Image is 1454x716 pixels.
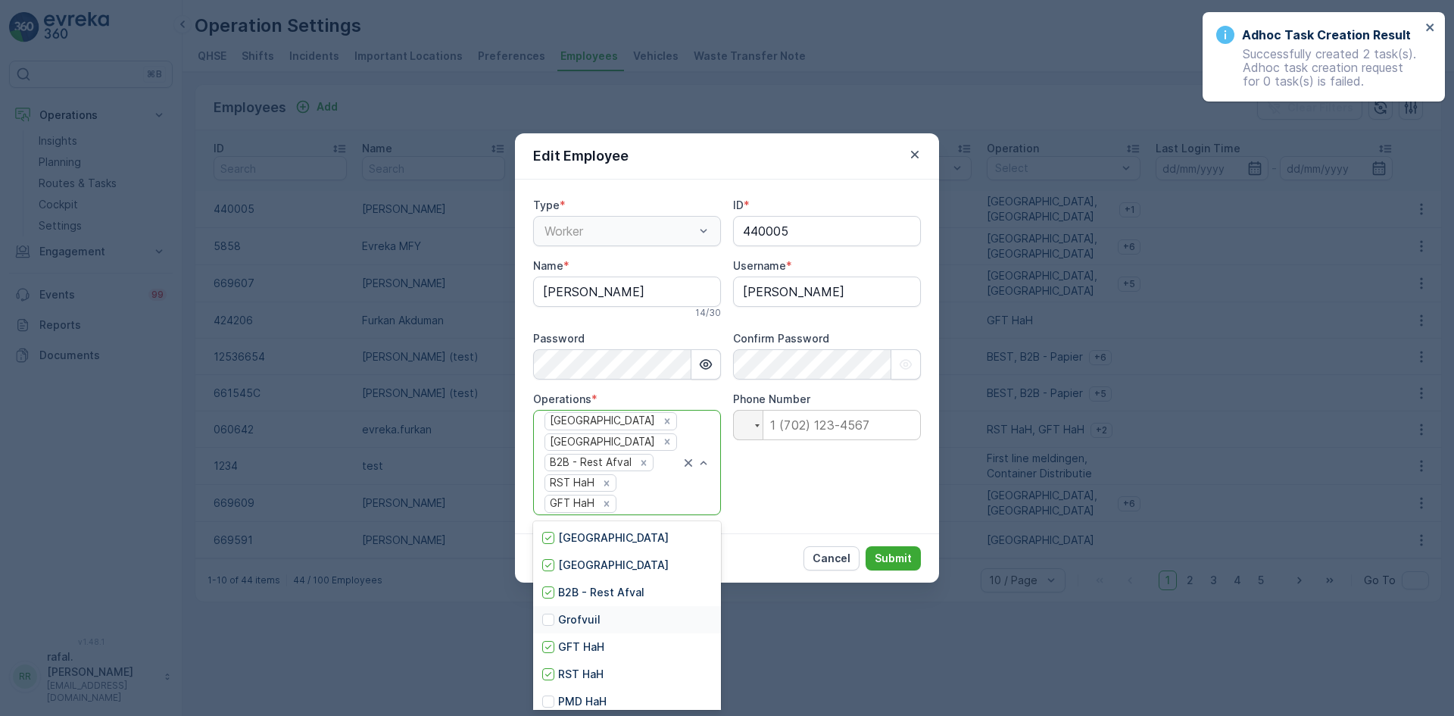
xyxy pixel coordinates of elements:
[635,455,652,469] div: Remove B2B - Rest Afval
[533,145,629,167] p: Edit Employee
[875,551,912,566] p: Submit
[598,497,615,511] div: Remove GFT HaH
[733,392,810,405] label: Phone Number
[1216,47,1421,88] p: Successfully created 2 task(s). Adhoc task creation request for 0 task(s) is failed.
[558,694,607,709] p: PMD HaH
[558,667,604,682] p: RST HaH
[558,558,669,573] p: [GEOGRAPHIC_DATA]
[659,414,676,428] div: Remove Prullenbakken
[533,392,591,405] label: Operations
[659,435,676,449] div: Remove Huis aan Huis
[558,530,669,546] p: [GEOGRAPHIC_DATA]
[533,199,560,211] label: Type
[558,585,644,600] p: B2B - Rest Afval
[545,434,657,450] div: [GEOGRAPHIC_DATA]
[558,639,604,655] p: GFT HaH
[558,612,601,627] p: Grofvuil
[733,410,921,440] input: 1 (702) 123-4567
[733,199,744,211] label: ID
[545,496,597,511] div: GFT HaH
[533,259,563,272] label: Name
[545,455,634,471] div: B2B - Rest Afval
[1425,21,1436,36] button: close
[1242,26,1411,44] h3: Adhoc Task Creation Result
[866,546,921,571] button: Submit
[533,332,585,345] label: Password
[545,475,597,491] div: RST HaH
[803,546,860,571] button: Cancel
[598,477,615,490] div: Remove RST HaH
[813,551,850,566] p: Cancel
[695,307,721,319] p: 14 / 30
[733,259,786,272] label: Username
[733,332,829,345] label: Confirm Password
[545,413,657,429] div: [GEOGRAPHIC_DATA]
